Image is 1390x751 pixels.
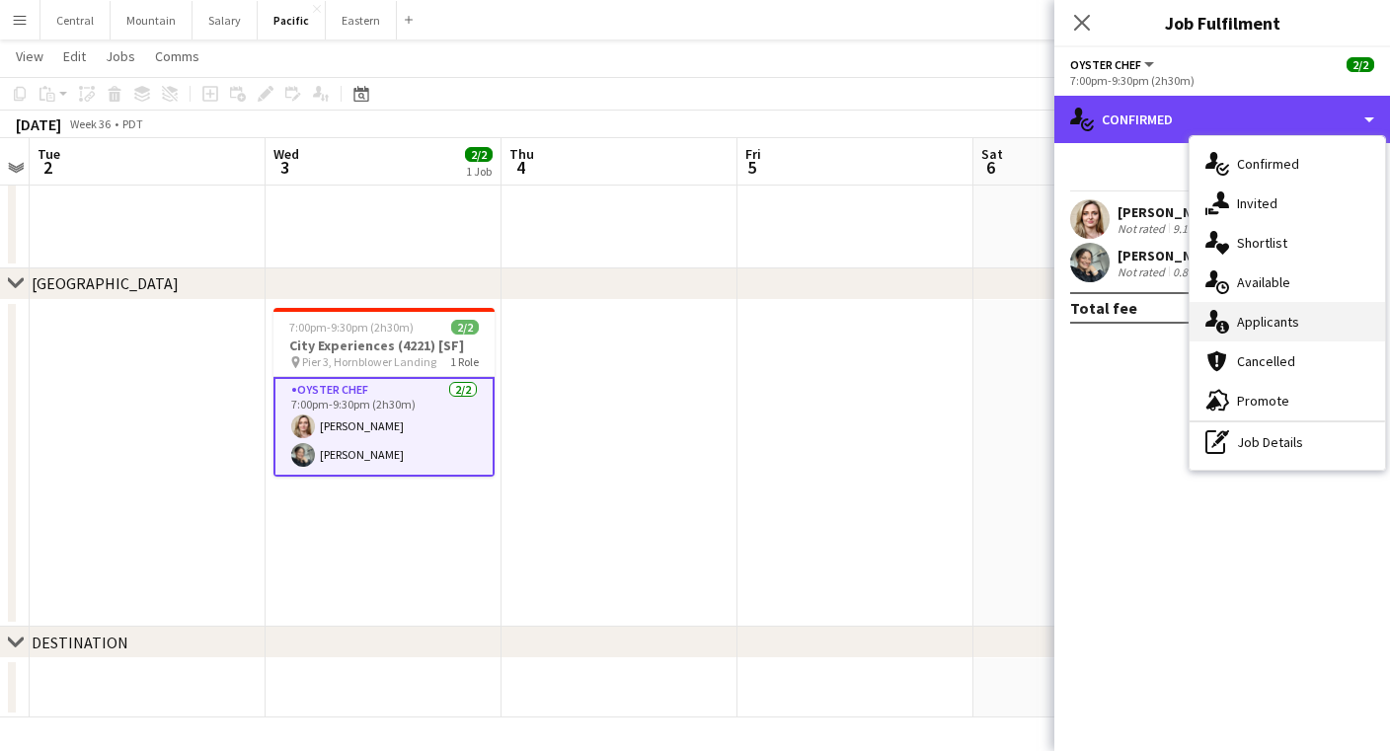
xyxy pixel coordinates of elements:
span: Oyster Chef [1070,57,1141,72]
a: View [8,43,51,69]
span: Week 36 [65,116,115,131]
div: [PERSON_NAME] [1118,203,1234,221]
div: Promote [1190,381,1385,420]
div: Not rated [1118,221,1169,236]
span: 1 Role [450,354,479,369]
span: 6 [978,156,1003,179]
app-card-role: Oyster Chef2/27:00pm-9:30pm (2h30m)[PERSON_NAME][PERSON_NAME] [273,377,495,477]
span: Comms [155,47,199,65]
a: Comms [147,43,207,69]
div: [GEOGRAPHIC_DATA] [32,273,179,293]
span: 7:00pm-9:30pm (2h30m) [289,320,414,335]
div: Confirmed [1190,144,1385,184]
span: Fri [745,145,761,163]
button: Pacific [258,1,326,39]
h3: Job Fulfilment [1054,10,1390,36]
span: Thu [509,145,534,163]
div: [DATE] [16,114,61,134]
div: Job Details [1190,422,1385,462]
div: Total fee [1070,298,1137,318]
button: Mountain [111,1,193,39]
div: 0.87mi [1169,264,1210,279]
div: DESTINATION [32,633,128,652]
div: Cancelled [1190,341,1385,381]
span: Tue [38,145,60,163]
div: [PERSON_NAME] [1118,247,1234,264]
span: 5 [742,156,761,179]
div: 9.17mi [1169,221,1210,236]
span: 4 [506,156,534,179]
button: Salary [193,1,258,39]
a: Jobs [98,43,143,69]
span: Edit [63,47,86,65]
button: Eastern [326,1,397,39]
div: Applicants [1190,302,1385,341]
span: 3 [270,156,299,179]
a: Edit [55,43,94,69]
div: Shortlist [1190,223,1385,263]
div: 1 Job [466,164,492,179]
button: Central [40,1,111,39]
button: Oyster Chef [1070,57,1157,72]
div: PDT [122,116,143,131]
div: Confirmed [1054,96,1390,143]
span: View [16,47,43,65]
span: 2/2 [451,320,479,335]
span: Jobs [106,47,135,65]
div: Available [1190,263,1385,302]
span: 2/2 [465,147,493,162]
span: Pier 3, Hornblower Landing [302,354,436,369]
span: 2 [35,156,60,179]
h3: City Experiences (4221) [SF] [273,337,495,354]
div: Not rated [1118,264,1169,279]
div: 7:00pm-9:30pm (2h30m) [1070,73,1374,88]
span: 2/2 [1347,57,1374,72]
app-job-card: 7:00pm-9:30pm (2h30m)2/2City Experiences (4221) [SF] Pier 3, Hornblower Landing1 RoleOyster Chef2... [273,308,495,477]
div: Invited [1190,184,1385,223]
span: Wed [273,145,299,163]
span: Sat [981,145,1003,163]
